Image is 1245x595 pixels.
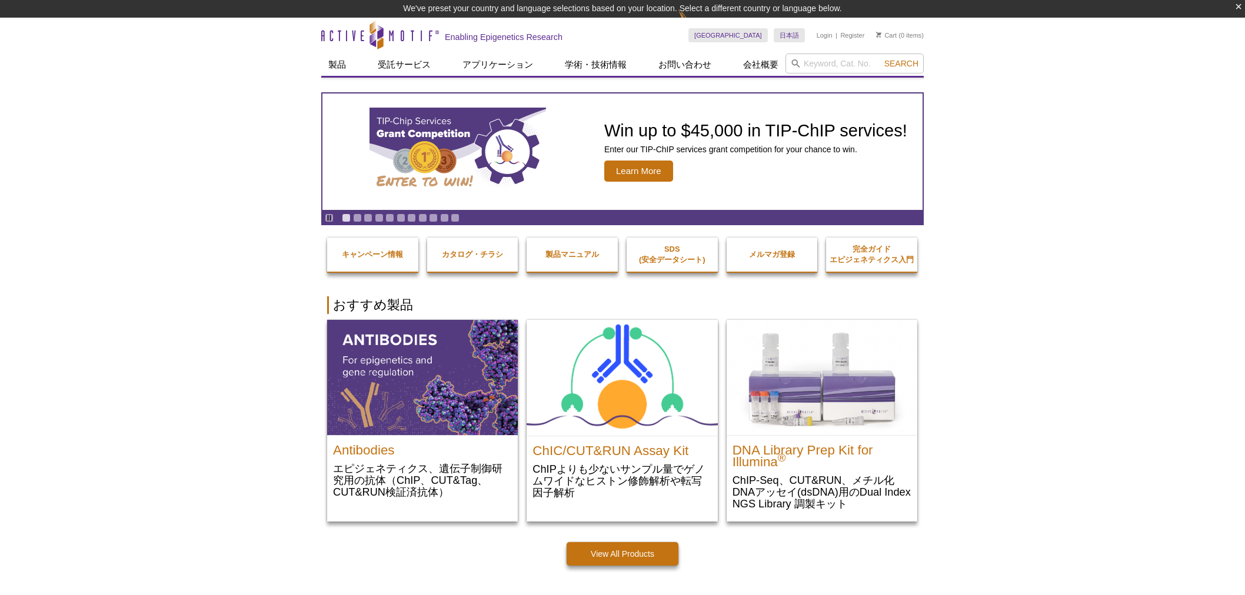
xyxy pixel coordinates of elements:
[327,296,918,314] h2: おすすめ製品
[527,320,717,436] img: ChIC/CUT&RUN Assay Kit
[678,9,710,36] img: Change Here
[604,144,907,155] p: Enter our TIP-ChIP services grant competition for your chance to win.
[442,250,503,259] strong: カタログ・チラシ
[727,320,917,522] a: DNA Library Prep Kit for Illumina DNA Library Prep Kit for Illumina® ChIP-Seq、CUT&RUN、メチル化DNAアッセイ...
[445,32,562,42] h2: Enabling Epigenetics Research
[835,28,837,42] li: |
[342,250,403,259] strong: キャンペーン情報
[639,245,705,264] strong: SDS (安全データシート)
[604,161,673,182] span: Learn More
[876,32,881,38] img: Your Cart
[532,439,711,457] h2: ChIC/CUT&RUN Assay Kit
[322,93,923,210] article: TIP-ChIP Services Grant Competition
[325,213,334,222] a: Toggle autoplay
[733,474,911,510] p: ChIP-Seq、CUT&RUN、メチル化DNAアッセイ(dsDNA)用のDual Index NGS Library 調製キット
[322,93,923,210] a: TIP-ChIP Services Grant Competition Win up to $45,000 in TIP-ChIP services! Enter our TIP-ChIP se...
[826,232,917,277] a: 完全ガイドエピジェネティクス入門
[778,452,786,464] sup: ®
[733,439,911,468] h2: DNA Library Prep Kit for Illumina
[371,54,438,76] a: 受託サービス
[333,462,512,498] p: エピジェネティクス、遺伝子制御研究用の抗体（ChIP、CUT&Tag、CUT&RUN検証済抗体）
[785,54,924,73] input: Keyword, Cat. No.
[327,238,418,272] a: キャンペーン情報
[364,213,372,222] a: Go to slide 3
[451,213,460,222] a: Go to slide 11
[817,31,833,39] a: Login
[567,542,678,566] a: View All Products
[727,238,818,272] a: メルマガ登録
[418,213,427,222] a: Go to slide 8
[321,54,353,76] a: 製品
[407,213,416,222] a: Go to slide 7
[327,320,518,510] a: All Antibodies Antibodies エピジェネティクス、遺伝子制御研究用の抗体（ChIP、CUT&Tag、CUT&RUN検証済抗体）
[527,238,618,272] a: 製品マニュアル
[369,108,546,196] img: TIP-ChIP Services Grant Competition
[342,213,351,222] a: Go to slide 1
[749,250,795,259] strong: メルマガ登録
[397,213,405,222] a: Go to slide 6
[727,320,917,435] img: DNA Library Prep Kit for Illumina
[876,28,924,42] li: (0 items)
[884,59,918,68] span: Search
[881,58,922,69] button: Search
[375,213,384,222] a: Go to slide 4
[429,213,438,222] a: Go to slide 9
[353,213,362,222] a: Go to slide 2
[333,439,512,456] h2: Antibodies
[774,28,805,42] a: 日本語
[830,245,914,264] strong: 完全ガイド エピジェネティクス入門
[527,320,717,510] a: ChIC/CUT&RUN Assay Kit ChIC/CUT&RUN Assay Kit ChIPよりも少ないサンプル量でゲノムワイドなヒストン修飾解析や転写因子解析
[688,28,768,42] a: [GEOGRAPHIC_DATA]
[876,31,897,39] a: Cart
[385,213,394,222] a: Go to slide 5
[440,213,449,222] a: Go to slide 10
[532,463,711,499] p: ChIPよりも少ないサンプル量でゲノムワイドなヒストン修飾解析や転写因子解析
[736,54,785,76] a: 会社概要
[651,54,718,76] a: お問い合わせ
[327,320,518,435] img: All Antibodies
[545,250,599,259] strong: 製品マニュアル
[455,54,540,76] a: アプリケーション
[840,31,864,39] a: Register
[627,232,718,277] a: SDS(安全データシート)
[427,238,518,272] a: カタログ・チラシ
[604,122,907,139] h2: Win up to $45,000 in TIP-ChIP services!
[558,54,634,76] a: 学術・技術情報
